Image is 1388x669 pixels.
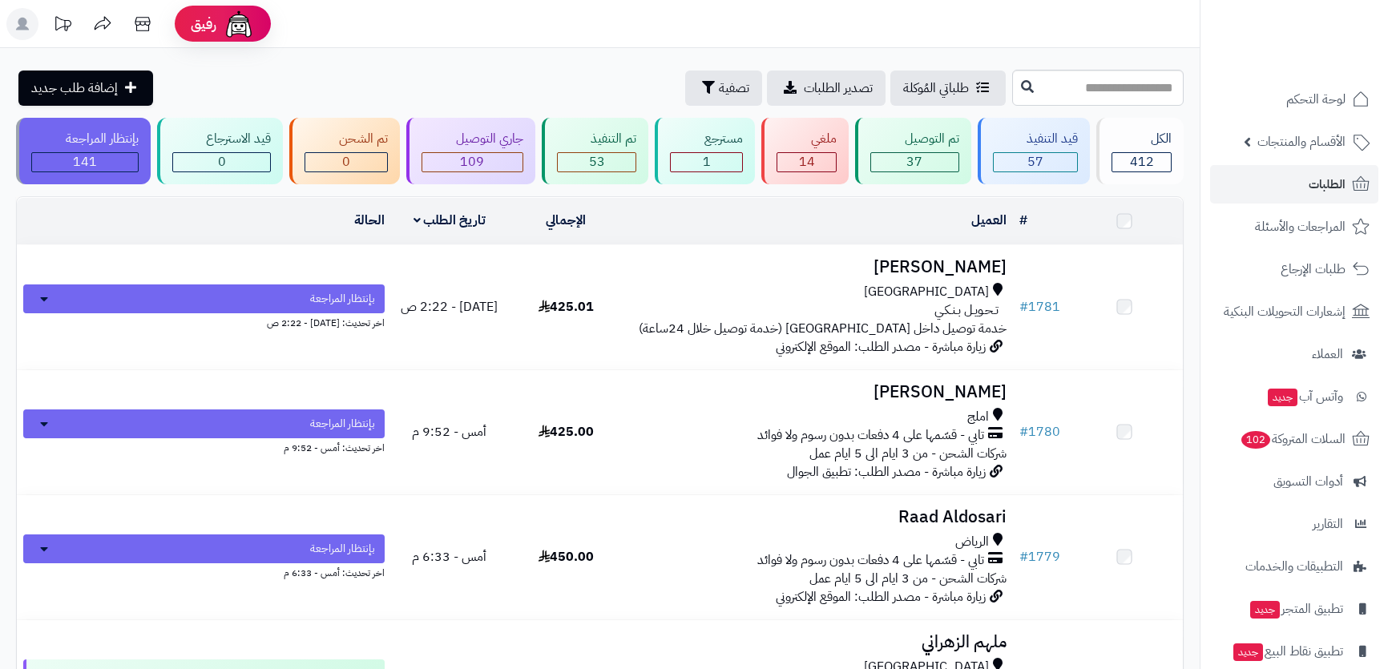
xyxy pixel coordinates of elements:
span: تابي - قسّمها على 4 دفعات بدون رسوم ولا فوائد [757,426,984,445]
div: 0 [173,153,271,171]
span: 37 [906,152,922,171]
span: التقارير [1313,513,1343,535]
a: التطبيقات والخدمات [1210,547,1378,586]
div: جاري التوصيل [422,130,523,148]
span: أمس - 9:52 م [412,422,486,441]
span: المراجعات والأسئلة [1255,216,1346,238]
a: طلبات الإرجاع [1210,250,1378,288]
span: طلبات الإرجاع [1281,258,1346,280]
a: التقارير [1210,505,1378,543]
div: 1 [671,153,742,171]
a: تم التنفيذ 53 [539,118,652,184]
h3: [PERSON_NAME] [631,258,1007,276]
span: 109 [460,152,484,171]
a: #1780 [1019,422,1060,441]
a: # [1019,211,1027,230]
img: ai-face.png [223,8,255,40]
span: بإنتظار المراجعة [310,541,375,557]
a: #1779 [1019,547,1060,566]
span: # [1019,547,1028,566]
span: أدوات التسويق [1273,470,1343,493]
a: تاريخ الطلب [414,211,486,230]
span: زيارة مباشرة - مصدر الطلب: الموقع الإلكتروني [776,587,986,607]
span: تابي - قسّمها على 4 دفعات بدون رسوم ولا فوائد [757,551,984,570]
div: 0 [305,153,387,171]
div: مسترجع [670,130,743,148]
div: قيد التنفيذ [993,130,1079,148]
a: مسترجع 1 [652,118,758,184]
a: العملاء [1210,335,1378,373]
a: طلباتي المُوكلة [890,71,1006,106]
a: وآتس آبجديد [1210,377,1378,416]
a: بإنتظار المراجعة 141 [13,118,154,184]
div: اخر تحديث: أمس - 9:52 م [23,438,385,455]
a: لوحة التحكم [1210,80,1378,119]
span: 102 [1241,431,1270,449]
span: تصفية [719,79,749,98]
a: الإجمالي [546,211,586,230]
span: إشعارات التحويلات البنكية [1224,300,1346,323]
div: تم التوصيل [870,130,959,148]
span: وآتس آب [1266,385,1343,408]
span: 425.00 [539,422,594,441]
span: [DATE] - 2:22 ص [401,297,498,316]
span: 0 [342,152,350,171]
div: تم الشحن [305,130,388,148]
span: خدمة توصيل داخل [GEOGRAPHIC_DATA] (خدمة توصيل خلال 24ساعة) [639,319,1007,338]
span: جديد [1268,389,1297,406]
span: أمس - 6:33 م [412,547,486,566]
a: جاري التوصيل 109 [403,118,539,184]
a: تم الشحن 0 [286,118,403,184]
a: تحديثات المنصة [42,8,83,44]
h3: Raad Aldosari [631,508,1007,526]
div: اخر تحديث: أمس - 6:33 م [23,563,385,580]
span: تطبيق نقاط البيع [1232,640,1343,663]
span: العملاء [1312,343,1343,365]
a: تصدير الطلبات [767,71,886,106]
a: السلات المتروكة102 [1210,420,1378,458]
span: 450.00 [539,547,594,566]
span: طلباتي المُوكلة [903,79,969,98]
span: تـحـويـل بـنـكـي [934,301,999,320]
span: التطبيقات والخدمات [1245,555,1343,578]
a: إشعارات التحويلات البنكية [1210,292,1378,331]
div: 53 [558,153,636,171]
a: المراجعات والأسئلة [1210,208,1378,246]
div: قيد الاسترجاع [172,130,272,148]
span: رفيق [191,14,216,34]
div: 141 [32,153,138,171]
span: إضافة طلب جديد [31,79,118,98]
a: العميل [971,211,1007,230]
span: الأقسام والمنتجات [1257,131,1346,153]
span: 412 [1130,152,1154,171]
div: 14 [777,153,836,171]
span: بإنتظار المراجعة [310,416,375,432]
a: تطبيق المتجرجديد [1210,590,1378,628]
button: تصفية [685,71,762,106]
span: # [1019,297,1028,316]
div: الكل [1112,130,1172,148]
a: تم التوصيل 37 [852,118,974,184]
span: الطلبات [1309,173,1346,195]
span: 53 [589,152,605,171]
span: زيارة مباشرة - مصدر الطلب: تطبيق الجوال [787,462,986,482]
span: تطبيق المتجر [1249,598,1343,620]
span: جديد [1250,601,1280,619]
span: 141 [73,152,97,171]
div: 57 [994,153,1078,171]
img: logo-2.png [1279,45,1373,79]
span: شركات الشحن - من 3 ايام الى 5 ايام عمل [809,444,1007,463]
h3: [PERSON_NAME] [631,383,1007,401]
span: تصدير الطلبات [804,79,873,98]
div: ملغي [777,130,837,148]
a: إضافة طلب جديد [18,71,153,106]
div: 37 [871,153,958,171]
span: جديد [1233,643,1263,661]
span: 14 [799,152,815,171]
span: 425.01 [539,297,594,316]
a: قيد التنفيذ 57 [974,118,1094,184]
span: زيارة مباشرة - مصدر الطلب: الموقع الإلكتروني [776,337,986,357]
div: بإنتظار المراجعة [31,130,139,148]
a: #1781 [1019,297,1060,316]
div: تم التنفيذ [557,130,637,148]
